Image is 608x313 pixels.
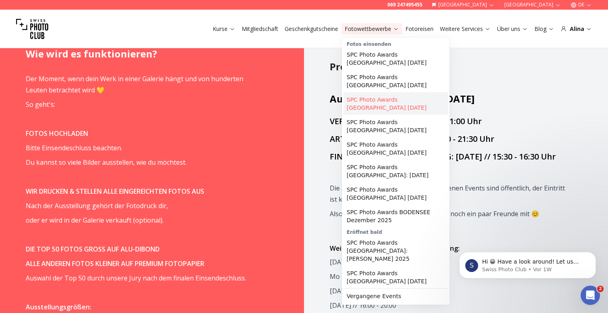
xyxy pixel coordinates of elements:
[26,259,204,268] strong: ALLE ANDEREN FOTOS KLEINER AUF PREMIUM FOTOPAPIER
[26,274,246,282] span: Auswahl der Top 50 durch unsere Jury nach dem finalen Einsendeschluss.
[437,23,494,35] button: Weitere Services
[285,25,338,33] a: Geschenkgutscheine
[494,23,531,35] button: Über uns
[497,25,528,33] a: Über uns
[281,23,341,35] button: Geschenkgutscheine
[26,47,278,60] h2: Wie wird es funktionieren?
[343,92,448,115] a: SPC Photo Awards [GEOGRAPHIC_DATA] [DATE]
[343,235,448,266] a: SPC Photo Awards [GEOGRAPHIC_DATA]: [PERSON_NAME] 2025
[343,182,448,205] a: SPC Photo Awards [GEOGRAPHIC_DATA] [DATE]
[343,205,448,227] a: SPC Photo Awards BODENSEE Dezember 2025
[26,201,168,210] span: Nach der Ausstellung gehört der Fotodruck dir,
[330,151,556,162] span: FINISSAGE & PREISVERLEIHUNG: [DATE] // 15:30 - 16:30 Uhr
[343,39,448,47] div: Fotos einsenden
[343,160,448,182] a: SPC Photo Awards [GEOGRAPHIC_DATA]: [DATE]
[330,285,565,297] p: [DATE] // 16:00 - 21:30
[343,115,448,137] a: SPC Photo Awards [GEOGRAPHIC_DATA] [DATE]
[330,244,460,253] span: Weitere Öffnungszeiten der Ausstellung:
[405,25,433,33] a: Fotoreisen
[341,23,402,35] button: Fotowettbewerbe
[440,25,491,33] a: Weitere Services
[330,300,565,311] p: [DATE] // 16:00 - 20:00
[343,70,448,92] a: SPC Photo Awards [GEOGRAPHIC_DATA] [DATE]
[345,25,399,33] a: Fotowettbewerbe
[581,286,600,305] iframe: Intercom live chat
[16,13,48,45] img: Swiss photo club
[330,92,474,105] span: Ausstellung: [DATE] bis [DATE]
[26,99,261,110] p: So geht's:
[26,187,204,196] strong: WIR DRUCKEN & STELLEN ALLE EINGEREICHTEN FOTOS AUS
[343,227,448,235] div: Eröffnet bald
[447,235,608,291] iframe: Intercom notifications Nachricht
[213,25,235,33] a: Kurse
[531,23,557,35] button: Blog
[26,73,261,96] p: Der Moment, wenn dein Werk in einer Galerie hängt und von hunderten Leuten betrachtet wird 💛
[387,2,422,8] a: 069 247495455
[26,143,122,152] span: Bitte Einsendeschluss beachten.
[238,23,281,35] button: Mitgliedschaft
[343,47,448,70] a: SPC Photo Awards [GEOGRAPHIC_DATA] [DATE]
[343,137,448,160] a: SPC Photo Awards [GEOGRAPHIC_DATA] [DATE]
[561,25,592,33] div: Alina
[343,266,448,288] a: SPC Photo Awards [GEOGRAPHIC_DATA] [DATE]
[597,286,604,292] span: 2
[26,158,187,167] span: Du kannst so viele Bilder ausstellen, wie du möchtest.
[534,25,554,33] a: Blog
[330,133,494,144] span: ARTISTS NIGHT: [DATE] // 19:00 - 21:30 Uhr
[26,303,91,311] strong: Ausstellungsgrößen:
[330,271,565,282] p: Mo - Mi geschlossen
[210,23,238,35] button: Kurse
[343,289,448,303] a: Vergangene Events
[330,116,482,127] span: VERNISSAGE: [DATE] // 18:00 - 21:00 Uhr
[242,25,278,33] a: Mitgliedschaft
[330,256,565,268] p: [DATE] // 12:00 - 18:00
[330,209,539,218] span: Also komm vorbei und bring am besten noch ein paar Freunde mit 😊
[26,129,88,138] strong: FOTOS HOCHLADEN
[330,184,565,204] span: Die Ausstellung und alle damit verbundenen Events sind öffentlich, der Eintritt ist kostenlos.
[26,216,164,225] span: oder er wird in der Galerie verkauft (optional).
[402,23,437,35] button: Fotoreisen
[26,245,160,254] strong: DIE TOP 50 FOTOS GROSS AUF ALU-DIBOND
[330,60,582,73] h2: Programm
